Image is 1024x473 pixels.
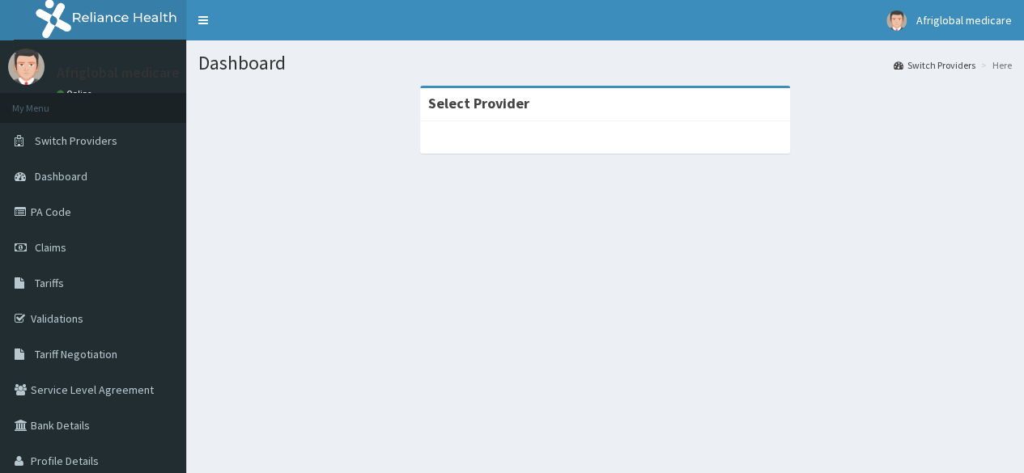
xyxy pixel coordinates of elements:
a: Online [57,88,96,99]
span: Tariff Negotiation [35,347,117,361]
li: Here [977,58,1012,72]
span: Switch Providers [35,133,117,148]
img: User Image [8,49,45,85]
p: Afriglobal medicare [57,65,180,80]
span: Claims [35,240,66,255]
img: User Image [886,11,907,31]
strong: Select Provider [428,94,529,112]
a: Switch Providers [894,58,975,72]
span: Tariffs [35,276,64,290]
span: Afriglobal medicare [916,13,1012,27]
h1: Dashboard [198,53,1012,74]
span: Dashboard [35,169,87,184]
